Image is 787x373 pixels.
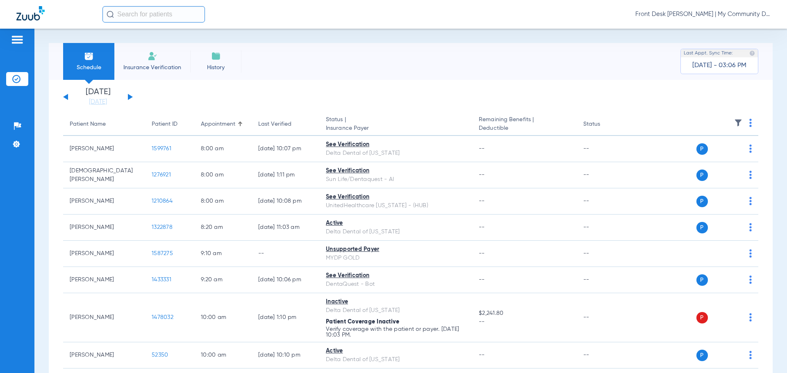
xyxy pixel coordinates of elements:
[194,267,252,293] td: 9:20 AM
[107,11,114,18] img: Search Icon
[252,342,319,368] td: [DATE] 10:10 PM
[194,188,252,215] td: 8:00 AM
[479,318,570,326] span: --
[194,241,252,267] td: 9:10 AM
[479,277,485,283] span: --
[326,280,466,289] div: DentaQuest - Bot
[734,119,742,127] img: filter.svg
[577,162,632,188] td: --
[577,293,632,342] td: --
[211,51,221,61] img: History
[472,113,576,136] th: Remaining Benefits |
[201,120,245,129] div: Appointment
[577,342,632,368] td: --
[16,6,45,20] img: Zuub Logo
[479,352,485,358] span: --
[326,228,466,236] div: Delta Dental of [US_STATE]
[696,143,708,155] span: P
[152,251,173,256] span: 1587275
[326,271,466,280] div: See Verification
[635,10,771,18] span: Front Desk [PERSON_NAME] | My Community Dental Centers
[102,6,205,23] input: Search for patients
[749,145,752,153] img: group-dot-blue.svg
[696,274,708,286] span: P
[152,277,171,283] span: 1433331
[692,61,746,70] span: [DATE] - 03:06 PM
[63,241,145,267] td: [PERSON_NAME]
[70,120,106,129] div: Patient Name
[252,162,319,188] td: [DATE] 1:11 PM
[84,51,94,61] img: Schedule
[696,196,708,207] span: P
[326,306,466,315] div: Delta Dental of [US_STATE]
[63,136,145,162] td: [PERSON_NAME]
[684,49,733,57] span: Last Appt. Sync Time:
[749,276,752,284] img: group-dot-blue.svg
[479,309,570,318] span: $2,241.80
[201,120,235,129] div: Appointment
[326,140,466,149] div: See Verification
[121,63,184,72] span: Insurance Verification
[63,342,145,368] td: [PERSON_NAME]
[577,113,632,136] th: Status
[11,35,24,45] img: hamburger-icon
[194,293,252,342] td: 10:00 AM
[326,219,466,228] div: Active
[152,172,171,178] span: 1276921
[696,350,708,361] span: P
[152,120,177,129] div: Patient ID
[194,215,252,241] td: 8:20 AM
[326,149,466,158] div: Delta Dental of [US_STATE]
[63,267,145,293] td: [PERSON_NAME]
[326,254,466,262] div: MYDP GOLD
[258,120,291,129] div: Last Verified
[577,188,632,215] td: --
[577,267,632,293] td: --
[152,198,173,204] span: 1210864
[326,175,466,184] div: Sun Life/Dentaquest - AI
[326,167,466,175] div: See Verification
[70,120,139,129] div: Patient Name
[152,146,171,151] span: 1599761
[326,193,466,201] div: See Verification
[479,251,485,256] span: --
[152,120,188,129] div: Patient ID
[749,171,752,179] img: group-dot-blue.svg
[258,120,313,129] div: Last Verified
[479,224,485,230] span: --
[252,241,319,267] td: --
[749,351,752,359] img: group-dot-blue.svg
[577,136,632,162] td: --
[194,136,252,162] td: 8:00 AM
[252,188,319,215] td: [DATE] 10:08 PM
[326,347,466,355] div: Active
[326,201,466,210] div: UnitedHealthcare [US_STATE] - (HUB)
[148,51,157,61] img: Manual Insurance Verification
[326,298,466,306] div: Inactive
[479,172,485,178] span: --
[749,50,755,56] img: last sync help info
[479,146,485,151] span: --
[749,313,752,321] img: group-dot-blue.svg
[577,241,632,267] td: --
[326,326,466,338] p: Verify coverage with the patient or payer. [DATE] 10:03 PM.
[152,224,173,230] span: 1322878
[749,119,752,127] img: group-dot-blue.svg
[194,162,252,188] td: 8:00 AM
[252,267,319,293] td: [DATE] 10:06 PM
[252,293,319,342] td: [DATE] 1:10 PM
[73,88,123,106] li: [DATE]
[73,98,123,106] a: [DATE]
[194,342,252,368] td: 10:00 AM
[479,198,485,204] span: --
[749,197,752,205] img: group-dot-blue.svg
[152,352,168,358] span: 52350
[326,245,466,254] div: Unsupported Payer
[69,63,108,72] span: Schedule
[252,136,319,162] td: [DATE] 10:07 PM
[326,124,466,133] span: Insurance Payer
[196,63,235,72] span: History
[479,124,570,133] span: Deductible
[326,355,466,364] div: Delta Dental of [US_STATE]
[696,170,708,181] span: P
